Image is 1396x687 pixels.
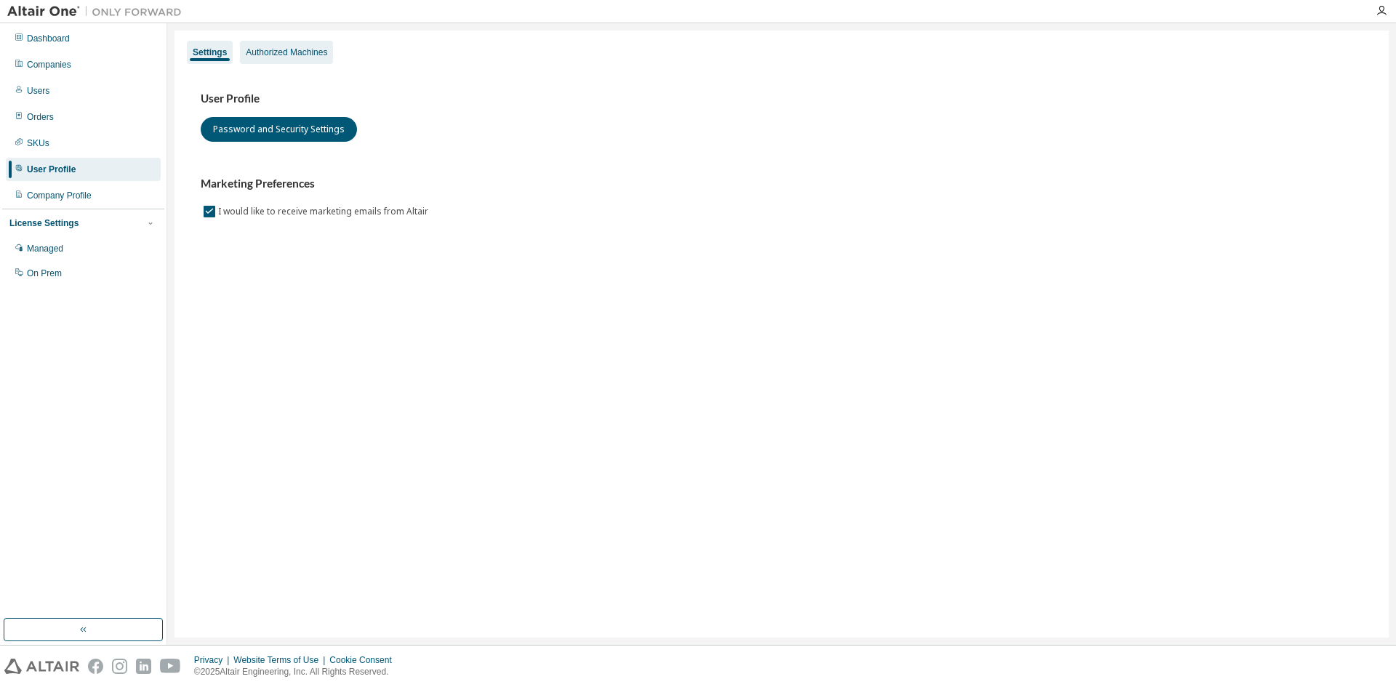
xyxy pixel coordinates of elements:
[27,33,70,44] div: Dashboard
[27,85,49,97] div: Users
[4,659,79,674] img: altair_logo.svg
[27,190,92,201] div: Company Profile
[27,59,71,71] div: Companies
[194,666,401,678] p: © 2025 Altair Engineering, Inc. All Rights Reserved.
[27,137,49,149] div: SKUs
[194,654,233,666] div: Privacy
[246,47,327,58] div: Authorized Machines
[193,47,227,58] div: Settings
[136,659,151,674] img: linkedin.svg
[9,217,79,229] div: License Settings
[27,268,62,279] div: On Prem
[112,659,127,674] img: instagram.svg
[27,243,63,254] div: Managed
[201,117,357,142] button: Password and Security Settings
[27,164,76,175] div: User Profile
[201,177,1363,191] h3: Marketing Preferences
[7,4,189,19] img: Altair One
[233,654,329,666] div: Website Terms of Use
[27,111,54,123] div: Orders
[329,654,400,666] div: Cookie Consent
[201,92,1363,106] h3: User Profile
[160,659,181,674] img: youtube.svg
[88,659,103,674] img: facebook.svg
[218,203,431,220] label: I would like to receive marketing emails from Altair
